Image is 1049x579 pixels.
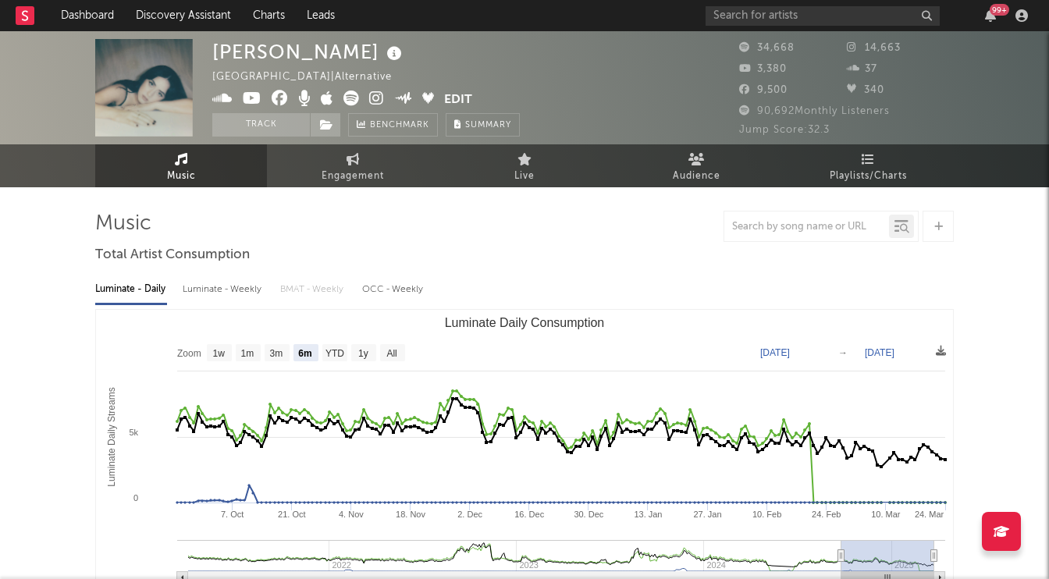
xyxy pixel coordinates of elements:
[370,116,429,135] span: Benchmark
[465,121,511,130] span: Summary
[739,125,830,135] span: Jump Score: 32.3
[362,276,425,303] div: OCC - Weekly
[739,106,890,116] span: 90,692 Monthly Listeners
[241,348,254,359] text: 1m
[221,510,244,519] text: 7. Oct
[386,348,396,359] text: All
[574,510,603,519] text: 30. Dec
[865,347,894,358] text: [DATE]
[212,68,410,87] div: [GEOGRAPHIC_DATA] | Alternative
[95,276,167,303] div: Luminate - Daily
[915,510,944,519] text: 24. Mar
[838,347,848,358] text: →
[183,276,265,303] div: Luminate - Weekly
[724,221,889,233] input: Search by song name or URL
[812,510,841,519] text: 24. Feb
[358,348,368,359] text: 1y
[847,85,884,95] span: 340
[985,9,996,22] button: 99+
[706,6,940,26] input: Search for artists
[396,510,425,519] text: 18. Nov
[348,113,438,137] a: Benchmark
[673,167,720,186] span: Audience
[739,64,787,74] span: 3,380
[514,510,544,519] text: 16. Dec
[847,64,877,74] span: 37
[95,246,250,265] span: Total Artist Consumption
[446,113,520,137] button: Summary
[782,144,954,187] a: Playlists/Charts
[457,510,482,519] text: 2. Dec
[278,510,305,519] text: 21. Oct
[439,144,610,187] a: Live
[129,428,138,437] text: 5k
[830,167,907,186] span: Playlists/Charts
[106,387,117,486] text: Luminate Daily Streams
[167,167,196,186] span: Music
[990,4,1009,16] div: 99 +
[847,43,901,53] span: 14,663
[871,510,901,519] text: 10. Mar
[514,167,535,186] span: Live
[610,144,782,187] a: Audience
[177,348,201,359] text: Zoom
[270,348,283,359] text: 3m
[213,348,226,359] text: 1w
[133,493,138,503] text: 0
[739,43,795,53] span: 34,668
[752,510,781,519] text: 10. Feb
[739,85,788,95] span: 9,500
[634,510,662,519] text: 13. Jan
[212,113,310,137] button: Track
[339,510,364,519] text: 4. Nov
[760,347,790,358] text: [DATE]
[212,39,406,65] div: [PERSON_NAME]
[95,144,267,187] a: Music
[267,144,439,187] a: Engagement
[322,167,384,186] span: Engagement
[325,348,344,359] text: YTD
[445,316,605,329] text: Luminate Daily Consumption
[298,348,311,359] text: 6m
[694,510,722,519] text: 27. Jan
[444,91,472,110] button: Edit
